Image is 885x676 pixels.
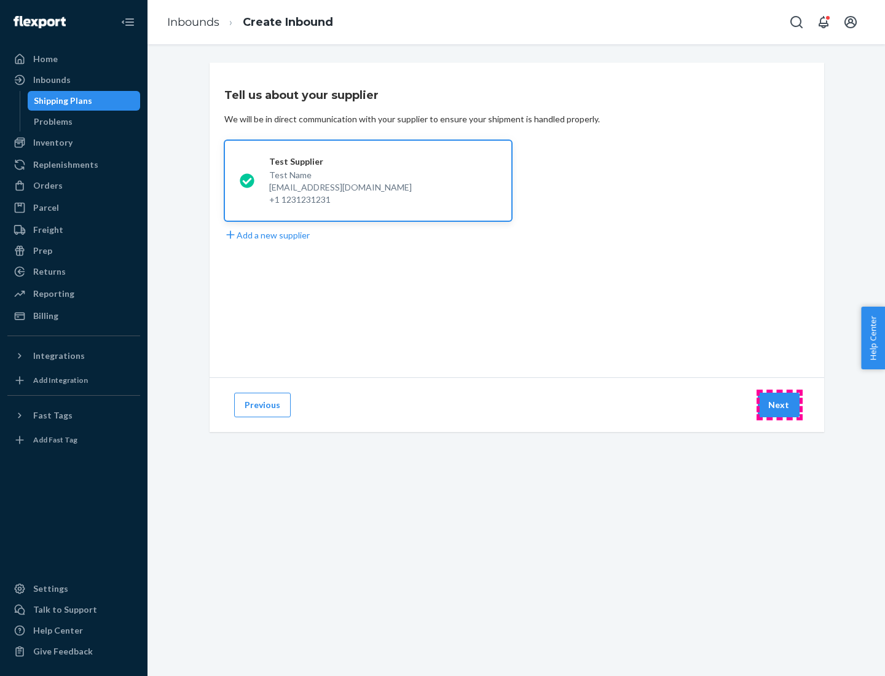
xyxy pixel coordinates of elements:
div: Replenishments [33,159,98,171]
a: Talk to Support [7,600,140,619]
a: Prep [7,241,140,261]
ol: breadcrumbs [157,4,343,41]
div: Shipping Plans [34,95,92,107]
button: Next [758,393,800,417]
button: Integrations [7,346,140,366]
button: Add a new supplier [224,229,310,242]
a: Create Inbound [243,15,333,29]
a: Shipping Plans [28,91,141,111]
a: Returns [7,262,140,281]
button: Fast Tags [7,406,140,425]
button: Give Feedback [7,642,140,661]
a: Add Fast Tag [7,430,140,450]
a: Inbounds [167,15,219,29]
div: Home [33,53,58,65]
div: Problems [34,116,73,128]
div: Add Integration [33,375,88,385]
a: Inventory [7,133,140,152]
div: Returns [33,265,66,278]
div: Prep [33,245,52,257]
div: Talk to Support [33,603,97,616]
div: Billing [33,310,58,322]
a: Home [7,49,140,69]
a: Freight [7,220,140,240]
img: Flexport logo [14,16,66,28]
div: Give Feedback [33,645,93,658]
div: Settings [33,583,68,595]
a: Problems [28,112,141,132]
button: Previous [234,393,291,417]
div: We will be in direct communication with your supplier to ensure your shipment is handled properly. [224,113,600,125]
div: Add Fast Tag [33,434,77,445]
button: Open account menu [838,10,863,34]
div: Integrations [33,350,85,362]
div: Inbounds [33,74,71,86]
div: Inventory [33,136,73,149]
div: Parcel [33,202,59,214]
div: Reporting [33,288,74,300]
button: Open Search Box [784,10,809,34]
div: Fast Tags [33,409,73,422]
h3: Tell us about your supplier [224,87,379,103]
div: Orders [33,179,63,192]
button: Open notifications [811,10,836,34]
a: Settings [7,579,140,599]
button: Close Navigation [116,10,140,34]
a: Replenishments [7,155,140,175]
a: Orders [7,176,140,195]
div: Freight [33,224,63,236]
a: Help Center [7,621,140,640]
a: Billing [7,306,140,326]
a: Inbounds [7,70,140,90]
button: Help Center [861,307,885,369]
a: Parcel [7,198,140,218]
a: Reporting [7,284,140,304]
a: Add Integration [7,371,140,390]
div: Help Center [33,624,83,637]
